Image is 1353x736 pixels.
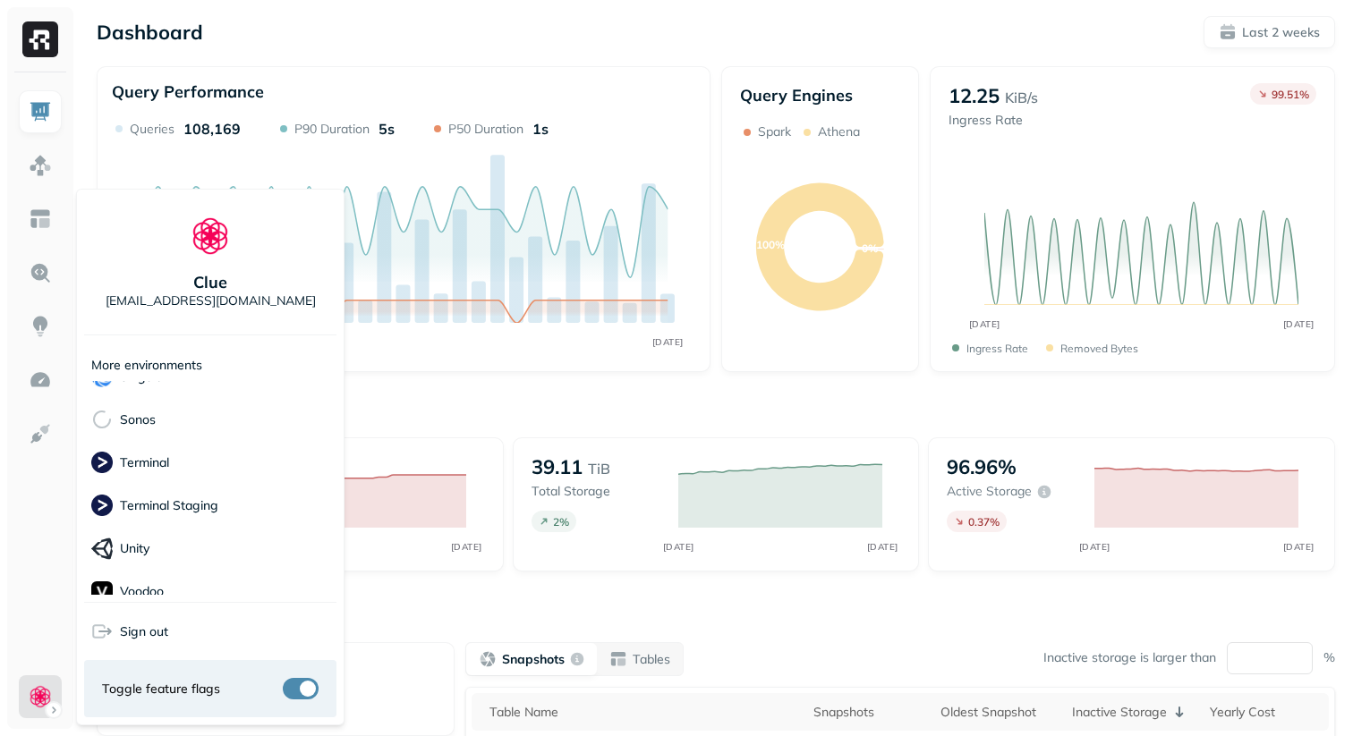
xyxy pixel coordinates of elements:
img: Terminal Staging [91,495,113,516]
img: Clue [189,215,232,258]
p: Clue [193,272,227,292]
p: Terminal Staging [120,497,218,514]
img: Voodoo [91,581,113,603]
img: Unity [91,537,113,560]
p: [EMAIL_ADDRESS][DOMAIN_NAME] [106,292,316,309]
p: Unity [120,540,149,557]
p: More environments [91,357,202,374]
img: Terminal [91,452,113,473]
p: Terminal [120,454,169,471]
p: Voodoo [120,583,164,600]
span: Toggle feature flags [102,681,220,698]
span: Sign out [120,623,168,640]
p: Sonos [120,411,156,428]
